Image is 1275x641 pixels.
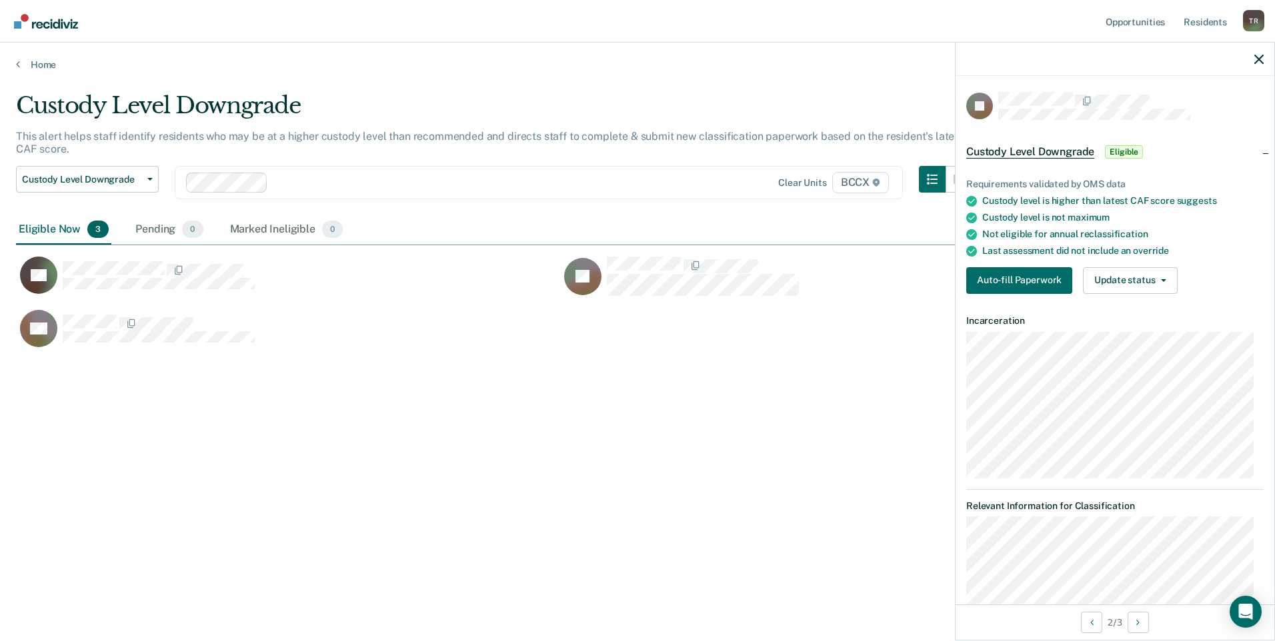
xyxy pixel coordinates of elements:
[966,500,1264,512] dt: Relevant Information for Classification
[16,309,560,362] div: CaseloadOpportunityCell-00410783
[966,267,1072,294] button: Auto-fill Paperwork
[1105,145,1143,159] span: Eligible
[1177,195,1217,206] span: suggests
[956,131,1274,173] div: Custody Level DowngradeEligible
[956,604,1274,640] div: 2 / 3
[16,130,964,155] p: This alert helps staff identify residents who may be at a higher custody level than recommended a...
[133,215,205,245] div: Pending
[1081,612,1102,633] button: Previous Opportunity
[16,215,111,245] div: Eligible Now
[1230,596,1262,628] div: Open Intercom Messenger
[966,267,1078,294] a: Navigate to form link
[832,172,889,193] span: BCCX
[966,179,1264,190] div: Requirements validated by OMS data
[16,59,1259,71] a: Home
[14,14,78,29] img: Recidiviz
[966,315,1264,326] dt: Incarceration
[1080,229,1148,239] span: reclassification
[982,245,1264,257] div: Last assessment did not include an
[16,256,560,309] div: CaseloadOpportunityCell-00476820
[227,215,346,245] div: Marked Ineligible
[966,145,1094,159] span: Custody Level Downgrade
[182,221,203,238] span: 0
[1243,10,1264,31] button: Profile dropdown button
[1243,10,1264,31] div: T R
[1083,267,1177,294] button: Update status
[1128,612,1149,633] button: Next Opportunity
[560,256,1104,309] div: CaseloadOpportunityCell-00351552
[982,212,1264,223] div: Custody level is not
[87,221,109,238] span: 3
[982,195,1264,207] div: Custody level is higher than latest CAF score
[1133,245,1169,256] span: override
[22,174,142,185] span: Custody Level Downgrade
[1068,212,1110,223] span: maximum
[982,229,1264,240] div: Not eligible for annual
[16,92,972,130] div: Custody Level Downgrade
[778,177,827,189] div: Clear units
[322,221,343,238] span: 0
